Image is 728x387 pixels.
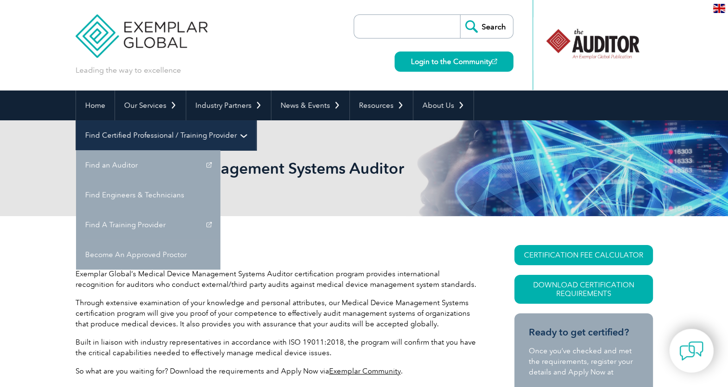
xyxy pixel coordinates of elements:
a: About Us [413,90,473,120]
a: Find an Auditor [76,150,220,180]
p: Leading the way to excellence [76,65,181,76]
a: Find A Training Provider [76,210,220,240]
h1: Medical Device Management Systems Auditor [76,159,445,178]
h3: Ready to get certified? [529,326,639,338]
a: Find Engineers & Technicians [76,180,220,210]
a: Find Certified Professional / Training Provider [76,120,256,150]
p: Exemplar Global’s Medical Device Management Systems Auditor certification program provides intern... [76,269,480,290]
a: Become An Approved Proctor [76,240,220,270]
a: News & Events [271,90,349,120]
img: en [713,4,725,13]
a: Resources [350,90,413,120]
img: contact-chat.png [679,339,703,363]
input: Search [460,15,513,38]
a: Login to the Community [395,52,513,72]
p: Once you’ve checked and met the requirements, register your details and Apply Now at [529,346,639,377]
p: Built in liaison with industry representatives in accordance with ISO 19011:2018, the program wil... [76,337,480,358]
h2: General Overview [76,245,480,260]
a: Exemplar Community [329,367,401,375]
p: Through extensive examination of your knowledge and personal attributes, our Medical Device Manag... [76,297,480,329]
a: Industry Partners [186,90,271,120]
a: CERTIFICATION FEE CALCULATOR [514,245,653,265]
a: Our Services [115,90,186,120]
a: Home [76,90,115,120]
a: Download Certification Requirements [514,275,653,304]
img: open_square.png [492,59,497,64]
p: So what are you waiting for? Download the requirements and Apply Now via . [76,366,480,376]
